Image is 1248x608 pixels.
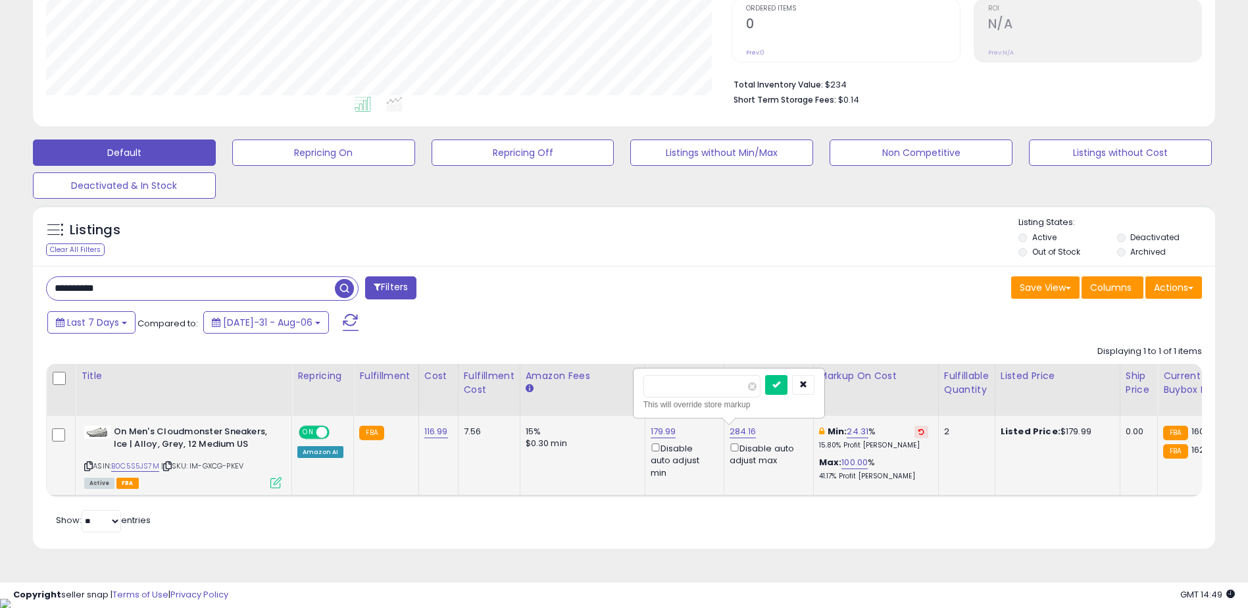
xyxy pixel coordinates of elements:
[33,172,216,199] button: Deactivated & In Stock
[56,514,151,526] span: Show: entries
[170,588,228,601] a: Privacy Policy
[1130,232,1180,243] label: Deactivated
[1163,426,1187,440] small: FBA
[300,427,316,438] span: ON
[84,478,114,489] span: All listings currently available for purchase on Amazon
[112,588,168,601] a: Terms of Use
[1082,276,1143,299] button: Columns
[46,243,105,256] div: Clear All Filters
[828,425,847,438] b: Min:
[137,317,198,330] span: Compared to:
[359,369,412,383] div: Fulfillment
[1029,139,1212,166] button: Listings without Cost
[114,426,274,453] b: On Men's Cloudmonster Sneakers, Ice | Alloy, Grey, 12 Medium US
[746,16,959,34] h2: 0
[1001,426,1110,438] div: $179.99
[13,589,228,601] div: seller snap | |
[746,49,764,57] small: Prev: 0
[1097,345,1202,358] div: Displaying 1 to 1 of 1 items
[847,425,868,438] a: 24.31
[526,383,534,395] small: Amazon Fees.
[988,49,1014,57] small: Prev: N/A
[1001,425,1061,438] b: Listed Price:
[203,311,329,334] button: [DATE]-31 - Aug-06
[1191,443,1212,456] span: 162.2
[988,5,1201,13] span: ROI
[297,369,348,383] div: Repricing
[819,457,928,481] div: %
[432,139,614,166] button: Repricing Off
[734,76,1192,91] li: $234
[1191,425,1205,438] span: 160
[944,426,985,438] div: 2
[988,16,1201,34] h2: N/A
[819,456,842,469] b: Max:
[1126,426,1147,438] div: 0.00
[1180,588,1235,601] span: 2025-08-14 14:49 GMT
[359,426,384,440] small: FBA
[297,446,343,458] div: Amazon AI
[81,369,286,383] div: Title
[1001,369,1114,383] div: Listed Price
[424,425,448,438] a: 116.99
[838,93,859,106] span: $0.14
[47,311,136,334] button: Last 7 Days
[819,426,928,450] div: %
[526,426,635,438] div: 15%
[730,425,757,438] a: 284.16
[111,461,159,472] a: B0C5S5JS7M
[1126,369,1152,397] div: Ship Price
[1163,369,1231,397] div: Current Buybox Price
[1090,281,1132,294] span: Columns
[1163,444,1187,459] small: FBA
[651,425,676,438] a: 179.99
[13,588,61,601] strong: Copyright
[643,398,814,411] div: This will override store markup
[1018,216,1215,229] p: Listing States:
[1011,276,1080,299] button: Save View
[328,427,349,438] span: OFF
[526,438,635,449] div: $0.30 min
[813,364,938,416] th: The percentage added to the cost of goods (COGS) that forms the calculator for Min & Max prices.
[1145,276,1202,299] button: Actions
[1032,246,1080,257] label: Out of Stock
[734,79,823,90] b: Total Inventory Value:
[1130,246,1166,257] label: Archived
[730,441,803,467] div: Disable auto adjust max
[944,369,989,397] div: Fulfillable Quantity
[830,139,1012,166] button: Non Competitive
[746,5,959,13] span: Ordered Items
[819,441,928,450] p: 15.80% Profit [PERSON_NAME]
[232,139,415,166] button: Repricing On
[464,426,510,438] div: 7.56
[116,478,139,489] span: FBA
[819,472,928,481] p: 41.17% Profit [PERSON_NAME]
[161,461,243,471] span: | SKU: IM-GXCG-PKEV
[1032,232,1057,243] label: Active
[464,369,514,397] div: Fulfillment Cost
[841,456,868,469] a: 100.00
[33,139,216,166] button: Default
[84,426,282,487] div: ASIN:
[526,369,639,383] div: Amazon Fees
[630,139,813,166] button: Listings without Min/Max
[424,369,453,383] div: Cost
[223,316,312,329] span: [DATE]-31 - Aug-06
[734,94,836,105] b: Short Term Storage Fees:
[67,316,119,329] span: Last 7 Days
[365,276,416,299] button: Filters
[819,369,933,383] div: Markup on Cost
[651,441,714,479] div: Disable auto adjust min
[84,426,111,439] img: 31U9qaFZnrL._SL40_.jpg
[70,221,120,240] h5: Listings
